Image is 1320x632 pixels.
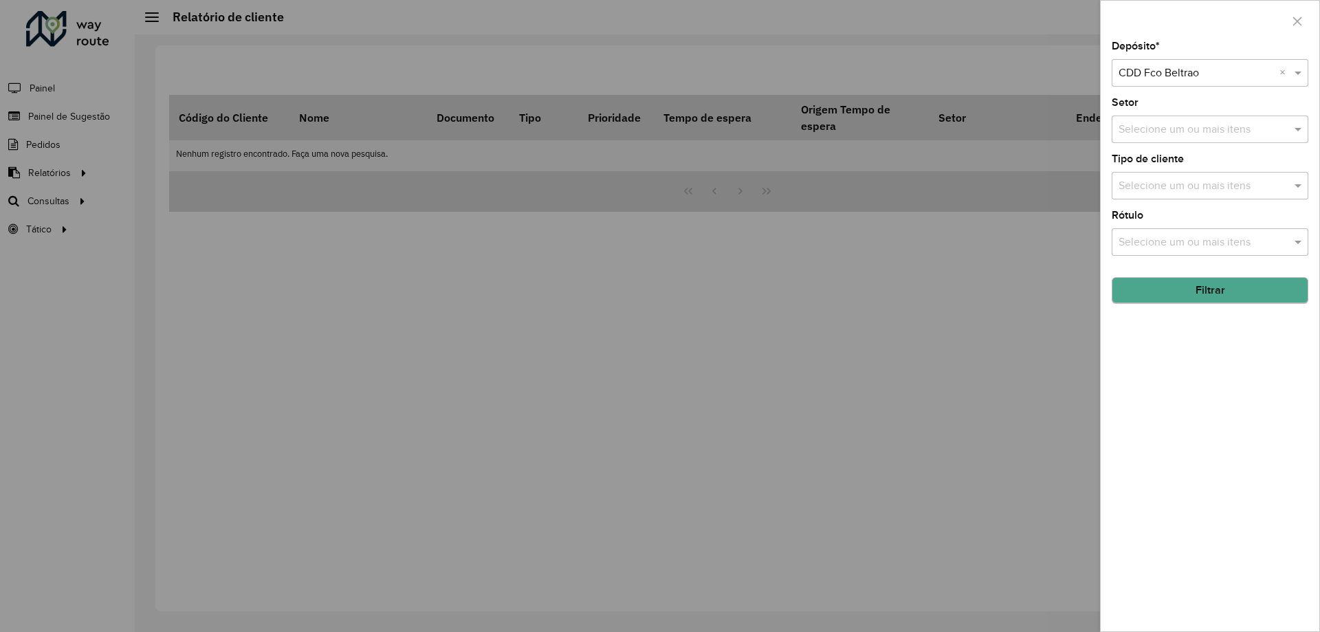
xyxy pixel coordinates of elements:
[1112,151,1184,167] label: Tipo de cliente
[1112,207,1143,224] label: Rótulo
[1112,277,1308,303] button: Filtrar
[1279,65,1291,81] span: Clear all
[1112,38,1160,54] label: Depósito
[1112,94,1138,111] label: Setor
